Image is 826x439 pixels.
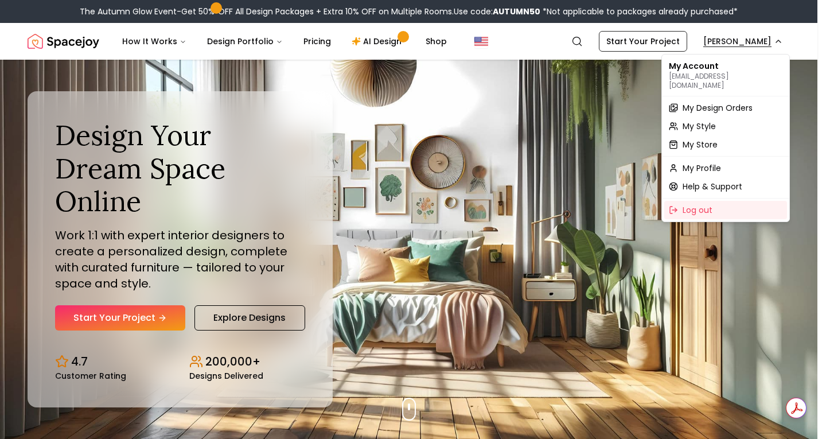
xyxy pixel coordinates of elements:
[664,57,787,94] div: My Account
[683,121,716,132] span: My Style
[669,72,782,90] p: [EMAIL_ADDRESS][DOMAIN_NAME]
[683,139,718,150] span: My Store
[683,204,712,216] span: Log out
[661,54,790,222] div: [PERSON_NAME]
[664,99,787,117] a: My Design Orders
[664,177,787,196] a: Help & Support
[664,135,787,154] a: My Store
[683,102,753,114] span: My Design Orders
[664,117,787,135] a: My Style
[664,159,787,177] a: My Profile
[683,181,742,192] span: Help & Support
[683,162,721,174] span: My Profile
